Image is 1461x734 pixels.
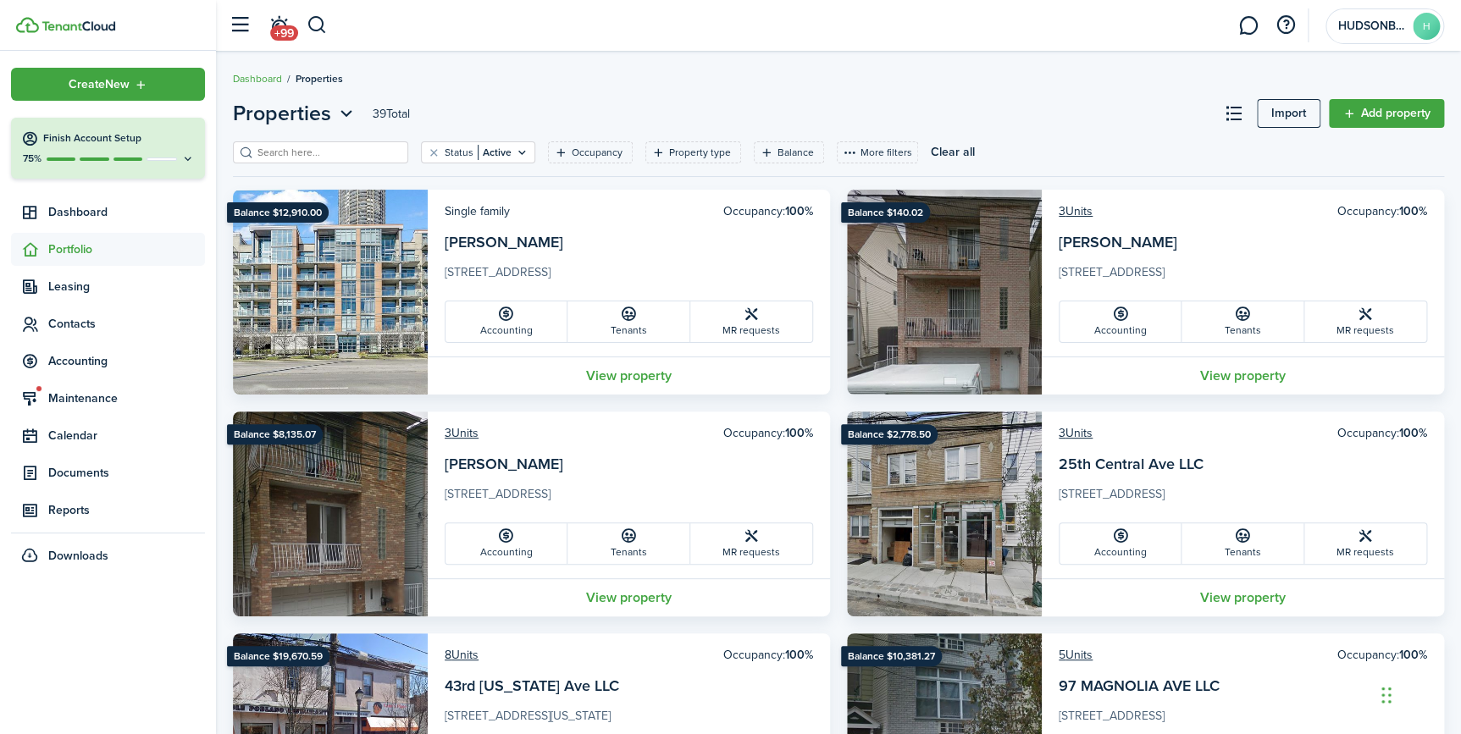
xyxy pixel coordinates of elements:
[1042,578,1444,616] a: View property
[1399,424,1427,442] b: 100%
[42,21,115,31] img: TenantCloud
[1399,202,1427,220] b: 100%
[48,352,205,370] span: Accounting
[48,464,205,482] span: Documents
[837,141,918,163] button: More filters
[1182,523,1303,564] a: Tenants
[48,315,205,333] span: Contacts
[841,202,930,223] ribbon: Balance $140.02
[11,68,205,101] button: Open menu
[1179,551,1461,734] iframe: Chat Widget
[645,141,741,163] filter-tag: Open filter
[11,494,205,527] a: Reports
[1304,301,1426,342] a: MR requests
[21,152,42,166] p: 75%
[445,263,813,290] card-description: [STREET_ADDRESS]
[11,118,205,179] button: Finish Account Setup75%
[785,202,813,220] b: 100%
[227,424,323,444] ribbon: Balance $8,135.07
[48,240,205,258] span: Portfolio
[785,646,813,664] b: 100%
[48,547,108,565] span: Downloads
[1042,356,1444,395] a: View property
[1338,20,1406,32] span: HUDSONBLEAU
[690,301,812,342] a: MR requests
[445,231,563,253] a: [PERSON_NAME]
[16,17,39,33] img: TenantCloud
[847,411,1042,616] img: Property avatar
[1059,453,1204,475] a: 25th Central Ave LLC
[445,145,473,160] filter-tag-label: Status
[253,145,402,161] input: Search here...
[445,453,563,475] a: [PERSON_NAME]
[1337,202,1427,220] card-header-right: Occupancy:
[1059,202,1093,220] a: 3Units
[48,427,205,444] span: Calendar
[445,646,479,664] a: 8Units
[931,141,975,163] button: Clear all
[1059,707,1427,734] card-description: [STREET_ADDRESS]
[445,424,479,442] a: 3Units
[427,146,441,159] button: Clear filter
[1413,13,1440,40] avatar-text: H
[1059,646,1093,664] a: 5Units
[227,202,329,223] ribbon: Balance $12,910.00
[1271,11,1300,40] button: Open resource center
[48,203,205,221] span: Dashboard
[1060,301,1182,342] a: Accounting
[1337,424,1427,442] card-header-right: Occupancy:
[669,145,731,160] filter-tag-label: Property type
[48,278,205,295] span: Leasing
[233,98,357,129] button: Open menu
[224,9,256,41] button: Open sidebar
[723,202,813,220] card-header-right: Occupancy:
[1232,4,1265,47] a: Messaging
[1304,523,1426,564] a: MR requests
[1059,263,1427,290] card-description: [STREET_ADDRESS]
[1182,301,1303,342] a: Tenants
[373,105,410,123] header-page-total: 39 Total
[1059,424,1093,442] a: 3Units
[270,25,298,41] span: +99
[69,79,130,91] span: Create New
[445,707,813,734] card-description: [STREET_ADDRESS][US_STATE]
[1381,670,1392,720] div: Drag
[11,196,205,229] a: Dashboard
[43,131,195,146] h4: Finish Account Setup
[548,141,633,163] filter-tag: Open filter
[1257,99,1320,128] a: Import
[233,71,282,86] a: Dashboard
[567,301,689,342] a: Tenants
[233,190,428,395] img: Property avatar
[48,501,205,519] span: Reports
[567,523,689,564] a: Tenants
[723,646,813,664] card-header-right: Occupancy:
[841,646,942,666] ribbon: Balance $10,381.27
[445,675,619,697] a: 43rd [US_STATE] Ave LLC
[233,98,357,129] button: Properties
[227,646,329,666] ribbon: Balance $19,670.59
[421,141,535,163] filter-tag: Open filter
[48,389,205,407] span: Maintenance
[847,190,1042,395] img: Property avatar
[233,98,331,129] span: Properties
[445,202,510,220] card-header-left: Single family
[1060,523,1182,564] a: Accounting
[754,141,824,163] filter-tag: Open filter
[233,411,428,616] img: Property avatar
[841,424,938,444] ribbon: Balance $2,778.50
[445,301,567,342] a: Accounting
[723,424,813,442] card-header-right: Occupancy:
[778,145,814,160] filter-tag-label: Balance
[1059,231,1177,253] a: [PERSON_NAME]
[445,523,567,564] a: Accounting
[428,578,830,616] a: View property
[445,485,813,512] card-description: [STREET_ADDRESS]
[428,356,830,395] a: View property
[1329,99,1444,128] a: Add property
[263,4,295,47] a: Notifications
[785,424,813,442] b: 100%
